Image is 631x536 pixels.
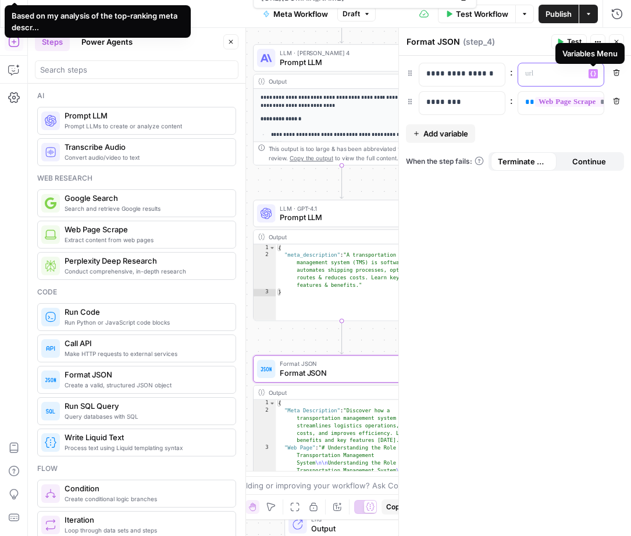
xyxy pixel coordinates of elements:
div: 2 [254,407,276,444]
span: LLM · [PERSON_NAME] 4 [280,48,399,57]
span: Terminate Workflow [498,156,550,167]
button: Steps [35,33,70,51]
button: Test [551,34,587,49]
span: Output [311,523,389,534]
div: Format JSONFormat JSONStep 4Output{ "Meta Description":"Discover how a transportation management ... [253,355,430,477]
div: LLM · GPT-4.1Prompt LLMStep 6Output{ "meta_description":"A transportation management system (TMS)... [253,200,430,321]
span: Copy [386,502,404,512]
span: Extract content from web pages [65,235,226,244]
span: Add variable [423,128,468,139]
span: Format JSON [280,359,398,369]
div: Code [37,287,236,297]
span: Copy the output [290,154,333,161]
span: Continue [572,156,606,167]
div: This output is too large & has been abbreviated for review. to view the full content. [269,144,426,163]
span: Format JSON [65,369,226,380]
span: Meta Workflow [273,8,328,20]
span: Perplexity Deep Research [65,255,226,267]
span: : [510,93,513,107]
span: Google Search [65,192,226,204]
g: Edge from step_3 to step_6 [340,166,344,199]
span: Condition [65,483,226,494]
div: 1 [254,244,276,252]
span: Loop through data sets and steps [65,526,226,535]
span: Call API [65,337,226,349]
span: Prompt LLM [280,212,399,224]
span: Iteration [65,514,226,526]
span: Prompt LLM [280,56,399,68]
span: Write Liquid Text [65,431,226,443]
div: Based on my analysis of the top-ranking meta descr... [12,10,184,33]
div: Web research [37,173,236,184]
span: LLM · GPT-4.1 [280,204,399,213]
div: Output [269,388,399,397]
span: Create a valid, structured JSON object [65,380,226,390]
div: 2 [254,252,276,289]
span: Process text using Liquid templating syntax [65,443,226,452]
span: Format JSON [280,367,398,379]
span: Run Code [65,306,226,318]
div: Output [269,232,399,242]
span: Prompt LLM [65,110,226,121]
div: Flow [37,463,236,474]
input: Search steps [40,64,233,75]
button: Copy [382,499,408,515]
button: Draft [337,6,376,21]
button: Add variable [406,124,475,143]
span: Search and retrieve Google results [65,204,226,213]
span: Run Python or JavaScript code blocks [65,318,226,327]
span: Conduct comprehensive, in-depth research [65,267,226,276]
span: Prompt LLMs to create or analyze content [65,121,226,131]
span: Convert audio/video to text [65,153,226,162]
span: Query databases with SQL [65,412,226,421]
div: 3 [254,289,276,297]
span: Draft [343,9,360,19]
span: Publish [546,8,572,20]
span: Run SQL Query [65,400,226,412]
span: Test Workflow [456,8,508,20]
span: Web Page Scrape [65,224,226,235]
span: Make HTTP requests to external services [65,349,226,358]
span: Transcribe Audio [65,141,226,153]
a: When the step fails: [406,156,484,167]
textarea: Format JSON [407,36,460,48]
span: ( step_4 ) [463,36,495,48]
span: : [510,65,513,79]
span: Toggle code folding, rows 1 through 3 [269,244,276,252]
button: Test Workflow [438,5,515,23]
button: Publish [539,5,579,23]
button: Continue [557,152,622,171]
span: Create conditional logic branches [65,494,226,503]
div: 1 [254,400,276,407]
span: Toggle code folding, rows 1 through 4 [269,400,276,407]
div: Output [269,77,399,86]
span: Test [567,37,582,47]
button: Meta Workflow [256,5,335,23]
div: Variables Menu [562,48,618,59]
div: Ai [37,91,236,101]
g: Edge from step_5 to step_3 [340,10,344,43]
g: Edge from step_6 to step_4 [340,321,344,354]
button: Power Agents [74,33,140,51]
